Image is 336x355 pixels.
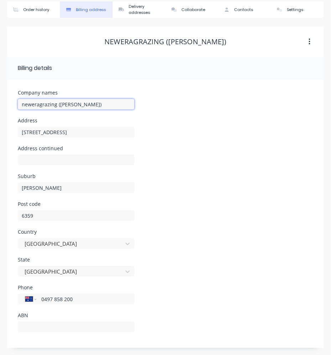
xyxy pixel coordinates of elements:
div: Country [18,229,134,234]
button: Order history [7,1,60,18]
div: neweragrazing ([PERSON_NAME]) [104,37,226,46]
div: Settings [287,7,303,13]
div: State [18,257,134,262]
div: Billing address [76,7,106,13]
button: Delivery addresses [113,1,165,18]
div: Collaborate [181,7,205,13]
div: Order history [23,7,49,13]
div: Company names [18,90,134,95]
div: Delivery addresses [129,4,162,16]
div: Post code [18,202,134,207]
div: Address [18,118,134,123]
div: Phone [18,285,134,290]
div: ABN [18,313,134,318]
div: Address continued [18,146,134,151]
div: Suburb [18,174,134,179]
button: Contacts [218,1,271,18]
button: Settings [271,1,324,18]
button: Billing address [60,1,113,18]
div: Contacts [234,7,253,13]
button: Collaborate [165,1,218,18]
div: Billing details [18,64,52,72]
